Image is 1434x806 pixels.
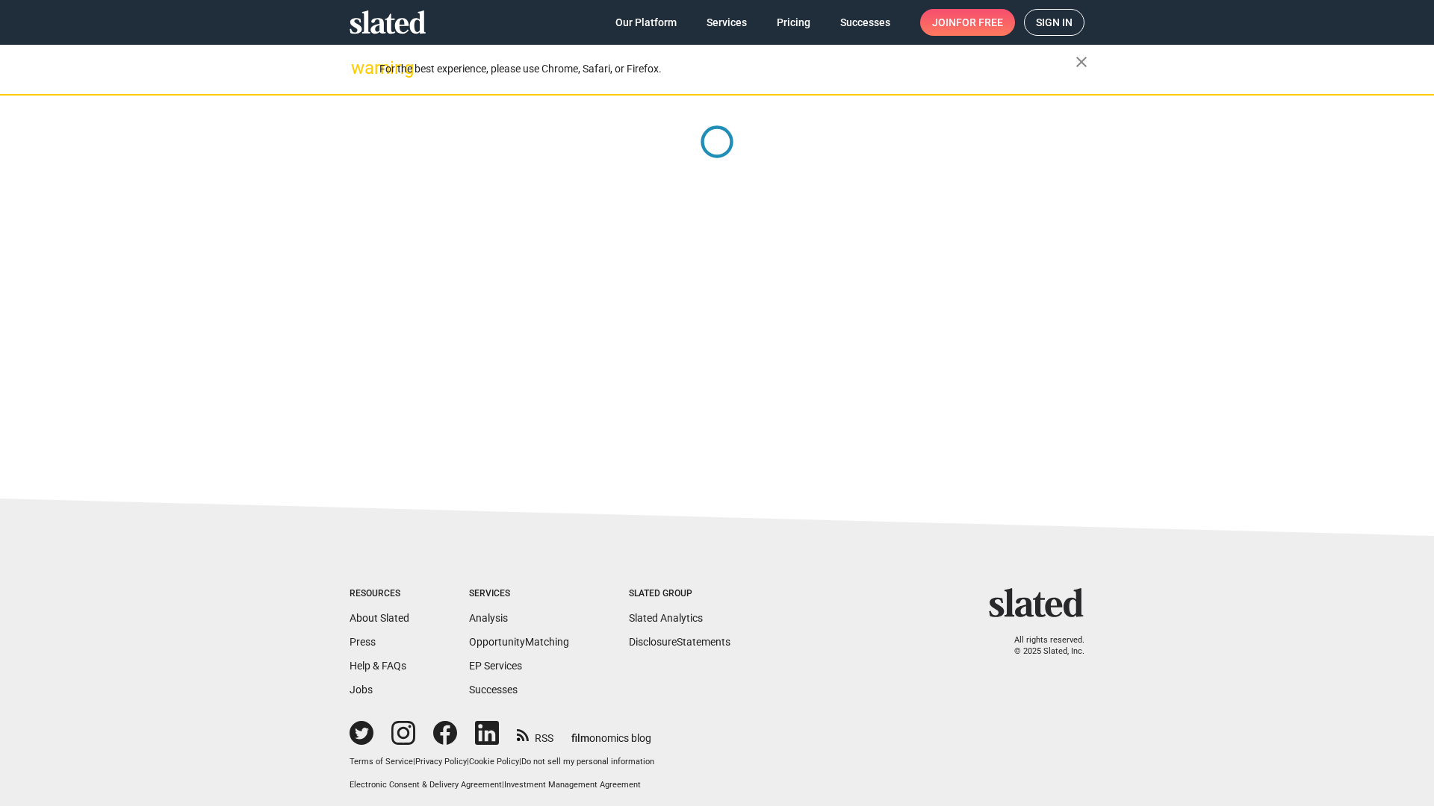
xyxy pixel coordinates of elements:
[469,636,569,648] a: OpportunityMatching
[517,722,553,746] a: RSS
[1024,9,1084,36] a: Sign in
[571,719,651,746] a: filmonomics blog
[629,612,703,624] a: Slated Analytics
[920,9,1015,36] a: Joinfor free
[469,660,522,672] a: EP Services
[350,757,413,766] a: Terms of Service
[504,780,641,790] a: Investment Management Agreement
[777,9,810,36] span: Pricing
[350,684,373,696] a: Jobs
[469,757,519,766] a: Cookie Policy
[351,59,369,77] mat-icon: warning
[571,732,589,744] span: film
[521,757,654,768] button: Do not sell my personal information
[350,612,409,624] a: About Slated
[350,588,409,600] div: Resources
[707,9,747,36] span: Services
[469,612,508,624] a: Analysis
[502,780,504,790] span: |
[469,588,569,600] div: Services
[956,9,1003,36] span: for free
[629,588,730,600] div: Slated Group
[765,9,822,36] a: Pricing
[413,757,415,766] span: |
[379,59,1075,79] div: For the best experience, please use Chrome, Safari, or Firefox.
[469,684,518,696] a: Successes
[467,757,469,766] span: |
[828,9,902,36] a: Successes
[999,635,1084,657] p: All rights reserved. © 2025 Slated, Inc.
[415,757,467,766] a: Privacy Policy
[350,636,376,648] a: Press
[350,660,406,672] a: Help & FAQs
[615,9,677,36] span: Our Platform
[695,9,759,36] a: Services
[1073,53,1090,71] mat-icon: close
[519,757,521,766] span: |
[932,9,1003,36] span: Join
[603,9,689,36] a: Our Platform
[350,780,502,790] a: Electronic Consent & Delivery Agreement
[629,636,730,648] a: DisclosureStatements
[840,9,890,36] span: Successes
[1036,10,1073,35] span: Sign in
